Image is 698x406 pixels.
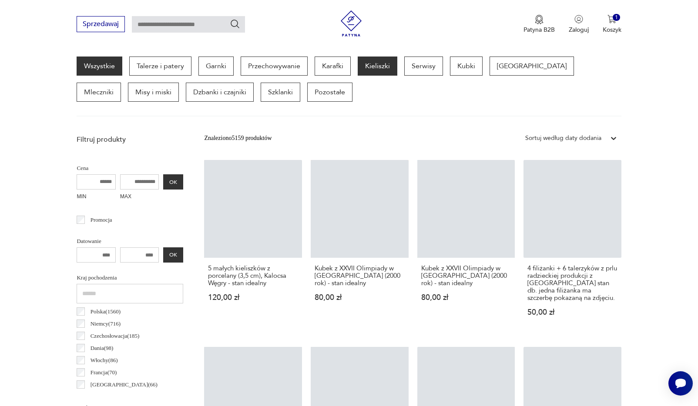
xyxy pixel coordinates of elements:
[523,15,555,34] button: Patyna B2B
[338,10,364,37] img: Patyna - sklep z meblami i dekoracjami vintage
[230,19,240,29] button: Szukaj
[307,83,352,102] a: Pozostałe
[208,265,298,287] h3: 5 małych kieliszków z porcelany (3,5 cm), Kalocsa Węgry - stan idealny
[198,57,234,76] a: Garnki
[163,174,183,190] button: OK
[77,16,125,32] button: Sprzedawaj
[569,15,589,34] button: Zaloguj
[603,15,621,34] button: 1Koszyk
[450,57,483,76] a: Kubki
[77,273,183,283] p: Kraj pochodzenia
[120,190,159,205] label: MAX
[404,57,443,76] a: Serwisy
[527,309,617,316] p: 50,00 zł
[128,83,179,102] a: Misy i miski
[163,247,183,263] button: OK
[91,356,118,365] p: Włochy ( 86 )
[77,163,183,173] p: Cena
[186,83,254,102] a: Dzbanki i czajniki
[613,14,620,21] div: 1
[574,15,583,23] img: Ikonka użytkownika
[421,294,511,301] p: 80,00 zł
[91,215,112,225] p: Promocja
[91,380,158,389] p: [GEOGRAPHIC_DATA] ( 66 )
[91,368,117,377] p: Francja ( 70 )
[417,160,515,333] a: Kubek z XXVII Olimpiady w Sydney (2000 rok) - stan idealnyKubek z XXVII Olimpiady w [GEOGRAPHIC_D...
[315,57,351,76] a: Karafki
[535,15,544,24] img: Ikona medalu
[523,26,555,34] p: Patyna B2B
[241,57,308,76] a: Przechowywanie
[77,236,183,246] p: Datowanie
[421,265,511,287] h3: Kubek z XXVII Olimpiady w [GEOGRAPHIC_DATA] (2000 rok) - stan idealny
[208,294,298,301] p: 120,00 zł
[525,133,601,143] div: Sortuj według daty dodania
[77,57,122,76] a: Wszystkie
[311,160,409,333] a: Kubek z XXVII Olimpiady w Sydney (2000 rok) - stan idealnyKubek z XXVII Olimpiady w [GEOGRAPHIC_D...
[315,265,405,287] h3: Kubek z XXVII Olimpiady w [GEOGRAPHIC_DATA] (2000 rok) - stan idealny
[91,343,114,353] p: Dania ( 98 )
[523,15,555,34] a: Ikona medaluPatyna B2B
[603,26,621,34] p: Koszyk
[204,160,302,333] a: 5 małych kieliszków z porcelany (3,5 cm), Kalocsa Węgry - stan idealny5 małych kieliszków z porce...
[204,133,272,143] div: Znaleziono 5159 produktów
[569,26,589,34] p: Zaloguj
[527,265,617,302] h3: 4 filiżanki + 6 talerzyków z prlu radzieckiej produkcji z [GEOGRAPHIC_DATA] stan db. jedna filiża...
[77,190,116,205] label: MIN
[358,57,397,76] a: Kieliszki
[91,331,140,341] p: Czechosłowacja ( 185 )
[490,57,574,76] a: [GEOGRAPHIC_DATA]
[523,160,621,333] a: 4 filiżanki + 6 talerzyków z prlu radzieckiej produkcji z Tarnopola stan db. jedna filiżanka ma s...
[91,392,119,402] p: Szwecja ( 48 )
[77,22,125,28] a: Sprzedawaj
[91,319,121,329] p: Niemcy ( 716 )
[91,307,121,316] p: Polska ( 1560 )
[668,371,693,396] iframe: Smartsupp widget button
[129,57,191,76] a: Talerze i patery
[315,294,405,301] p: 80,00 zł
[77,83,121,102] a: Mleczniki
[261,83,300,102] a: Szklanki
[607,15,616,23] img: Ikona koszyka
[77,135,183,144] p: Filtruj produkty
